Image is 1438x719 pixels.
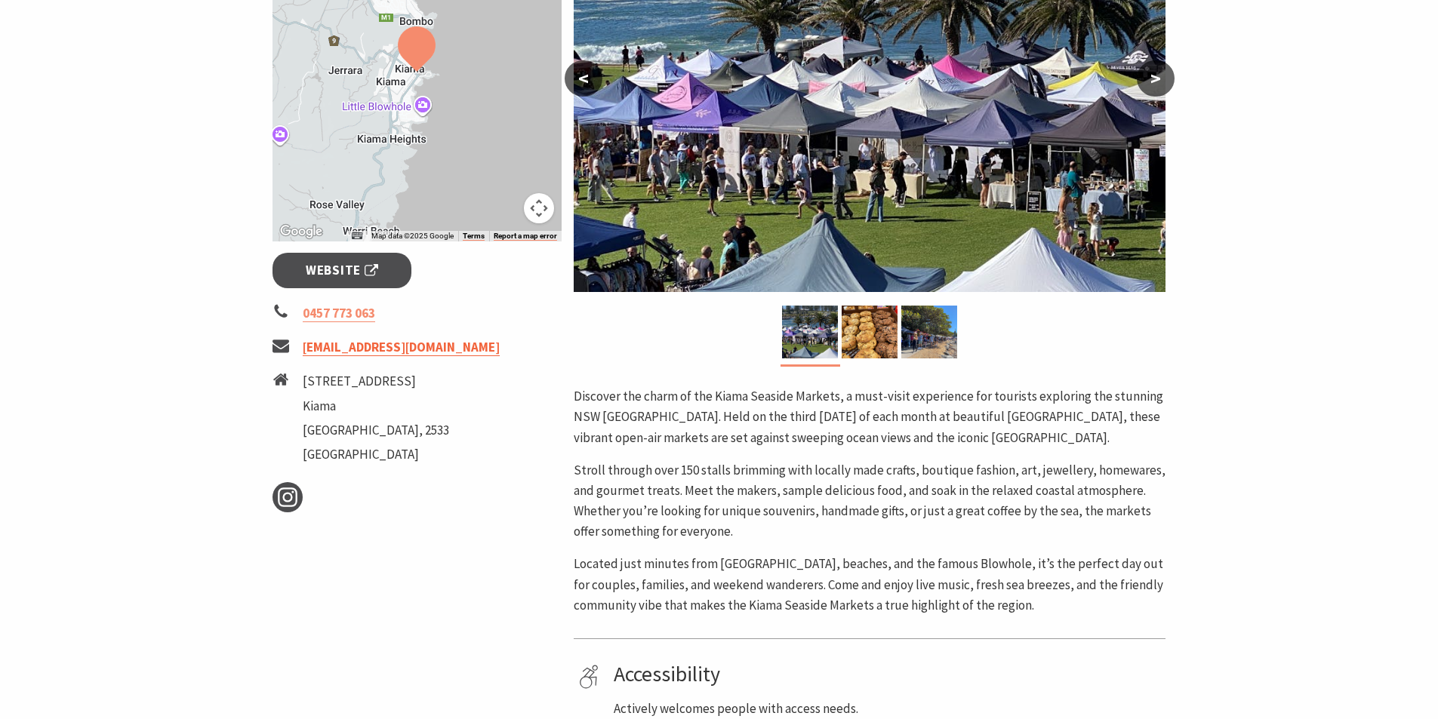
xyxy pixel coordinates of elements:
a: 0457 773 063 [303,305,375,322]
a: Terms (opens in new tab) [463,232,485,241]
img: market photo [901,306,957,358]
p: Stroll through over 150 stalls brimming with locally made crafts, boutique fashion, art, jeweller... [574,460,1165,542]
p: Located just minutes from [GEOGRAPHIC_DATA], beaches, and the famous Blowhole, it’s the perfect d... [574,554,1165,616]
a: [EMAIL_ADDRESS][DOMAIN_NAME] [303,339,500,356]
p: Actively welcomes people with access needs. [614,699,1160,719]
h4: Accessibility [614,662,1160,687]
img: Kiama Seaside Market [782,306,838,358]
button: < [565,60,602,97]
a: Open this area in Google Maps (opens a new window) [276,222,326,241]
button: Keyboard shortcuts [352,231,362,241]
span: Map data ©2025 Google [371,232,454,240]
li: [STREET_ADDRESS] [303,371,449,392]
img: Market ptoduce [842,306,898,358]
p: Discover the charm of the Kiama Seaside Markets, a must-visit experience for tourists exploring t... [574,386,1165,448]
button: > [1137,60,1175,97]
li: Kiama [303,396,449,416]
li: [GEOGRAPHIC_DATA] [303,444,449,465]
a: Website [273,253,412,288]
button: Map camera controls [524,193,554,223]
img: Google [276,222,326,241]
a: Report a map error [494,232,557,241]
span: Website [306,260,378,281]
li: [GEOGRAPHIC_DATA], 2533 [303,420,449,441]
